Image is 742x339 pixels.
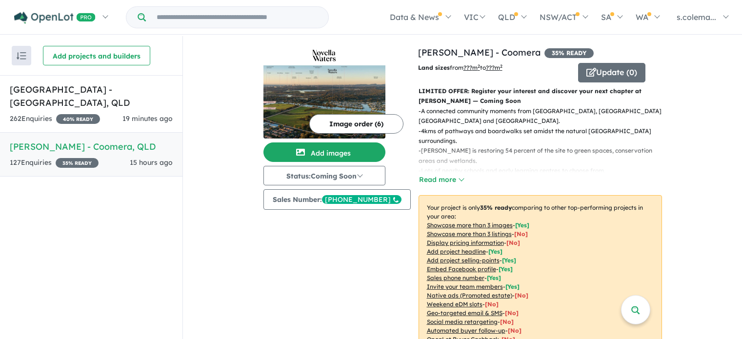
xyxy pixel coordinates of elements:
span: [ Yes ] [505,283,520,290]
p: - Lots of nearby schools and early learning centres to choose from. [419,166,670,176]
u: Invite your team members [427,283,503,290]
div: 127 Enquir ies [10,157,99,169]
span: [ Yes ] [502,257,516,264]
button: Read more [419,174,464,185]
b: 35 % ready [480,204,512,211]
span: [No] [500,318,514,325]
sup: 2 [478,63,480,69]
p: - [PERSON_NAME] is restoring 54 percent of the site to green spaces, conservation areas and wetla... [419,146,670,166]
button: Update (0) [578,63,645,82]
img: sort.svg [17,52,26,60]
u: Add project headline [427,248,486,255]
span: 15 hours ago [130,158,173,167]
u: Geo-targeted email & SMS [427,309,502,317]
h5: [PERSON_NAME] - Coomera , QLD [10,140,173,153]
img: Novella Waters - Coomera [263,65,385,139]
span: [ Yes ] [488,248,502,255]
div: [PHONE_NUMBER] [322,195,401,204]
u: ???m [486,64,502,71]
span: [No] [515,292,528,299]
u: Weekend eDM slots [427,300,482,308]
span: s.colema... [677,12,716,22]
button: Sales Number:[PHONE_NUMBER] [263,189,411,210]
button: Add projects and builders [43,46,150,65]
p: from [418,63,571,73]
input: Try estate name, suburb, builder or developer [148,7,326,28]
span: [No] [485,300,499,308]
span: [ No ] [506,239,520,246]
span: [ Yes ] [515,221,529,229]
span: 19 minutes ago [122,114,173,123]
span: [ Yes ] [487,274,501,281]
button: Add images [263,142,385,162]
span: [No] [508,327,521,334]
img: Novella Waters - Coomera Logo [267,50,381,61]
h5: [GEOGRAPHIC_DATA] - [GEOGRAPHIC_DATA] , QLD [10,83,173,109]
span: to [480,64,502,71]
button: Image order (6) [309,114,403,134]
div: 262 Enquir ies [10,113,100,125]
p: LIMITED OFFER: Register your interest and discover your next chapter at [PERSON_NAME] — Coming Soon [419,86,662,106]
u: Add project selling-points [427,257,500,264]
span: 35 % READY [544,48,594,58]
button: Status:Coming Soon [263,166,385,185]
p: - A connected community moments from [GEOGRAPHIC_DATA], [GEOGRAPHIC_DATA], [GEOGRAPHIC_DATA] and ... [419,106,670,126]
u: Showcase more than 3 listings [427,230,512,238]
u: ??? m [463,64,480,71]
u: Display pricing information [427,239,504,246]
sup: 2 [500,63,502,69]
u: Embed Facebook profile [427,265,496,273]
span: 40 % READY [56,114,100,124]
span: [No] [505,309,519,317]
u: Sales phone number [427,274,484,281]
a: [PERSON_NAME] - Coomera [418,47,541,58]
img: Openlot PRO Logo White [14,12,96,24]
u: Native ads (Promoted estate) [427,292,512,299]
a: Novella Waters - Coomera LogoNovella Waters - Coomera [263,46,385,139]
p: - 4kms of pathways and boardwalks set amidst the natural [GEOGRAPHIC_DATA] surroundings. [419,126,670,146]
span: [ No ] [514,230,528,238]
b: Land sizes [418,64,450,71]
u: Showcase more than 3 images [427,221,513,229]
u: Automated buyer follow-up [427,327,505,334]
span: [ Yes ] [499,265,513,273]
u: Social media retargeting [427,318,498,325]
span: 35 % READY [56,158,99,168]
